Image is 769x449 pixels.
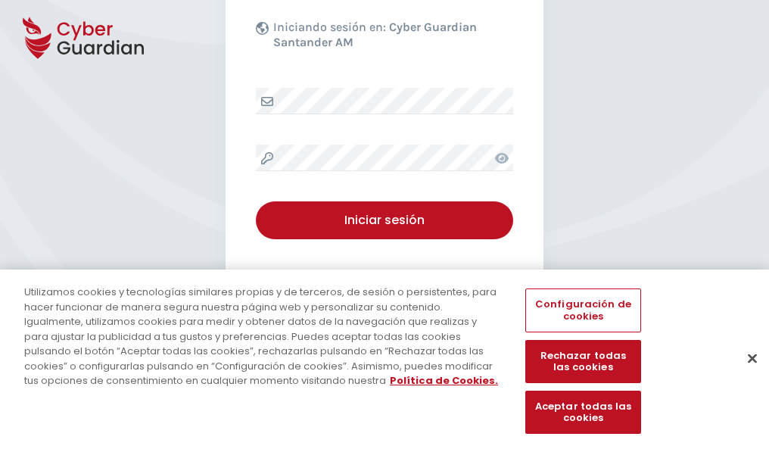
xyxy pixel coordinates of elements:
a: Más información sobre su privacidad, se abre en una nueva pestaña [390,373,498,388]
button: Configuración de cookies, Abre el cuadro de diálogo del centro de preferencias. [525,288,640,332]
button: Rechazar todas las cookies [525,340,640,383]
button: Iniciar sesión [256,201,513,239]
div: Iniciar sesión [267,211,502,229]
button: Aceptar todas las cookies [525,391,640,434]
button: Cerrar [736,341,769,375]
div: Utilizamos cookies y tecnologías similares propias y de terceros, de sesión o persistentes, para ... [24,285,503,388]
